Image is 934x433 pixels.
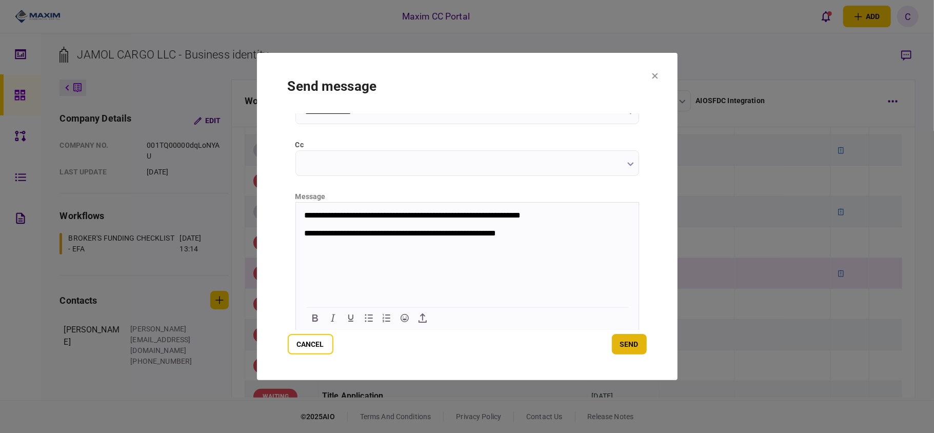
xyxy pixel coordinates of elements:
[288,78,647,94] h1: send message
[612,334,647,355] button: send
[378,311,395,325] button: Numbered list
[288,334,333,355] button: Cancel
[295,140,639,150] label: cc
[396,311,413,325] button: Emojis
[296,203,639,305] iframe: Rich Text Area
[295,191,639,202] div: message
[306,311,324,325] button: Bold
[342,311,360,325] button: Underline
[324,311,342,325] button: Italic
[360,311,377,325] button: Bullet list
[295,150,639,176] input: cc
